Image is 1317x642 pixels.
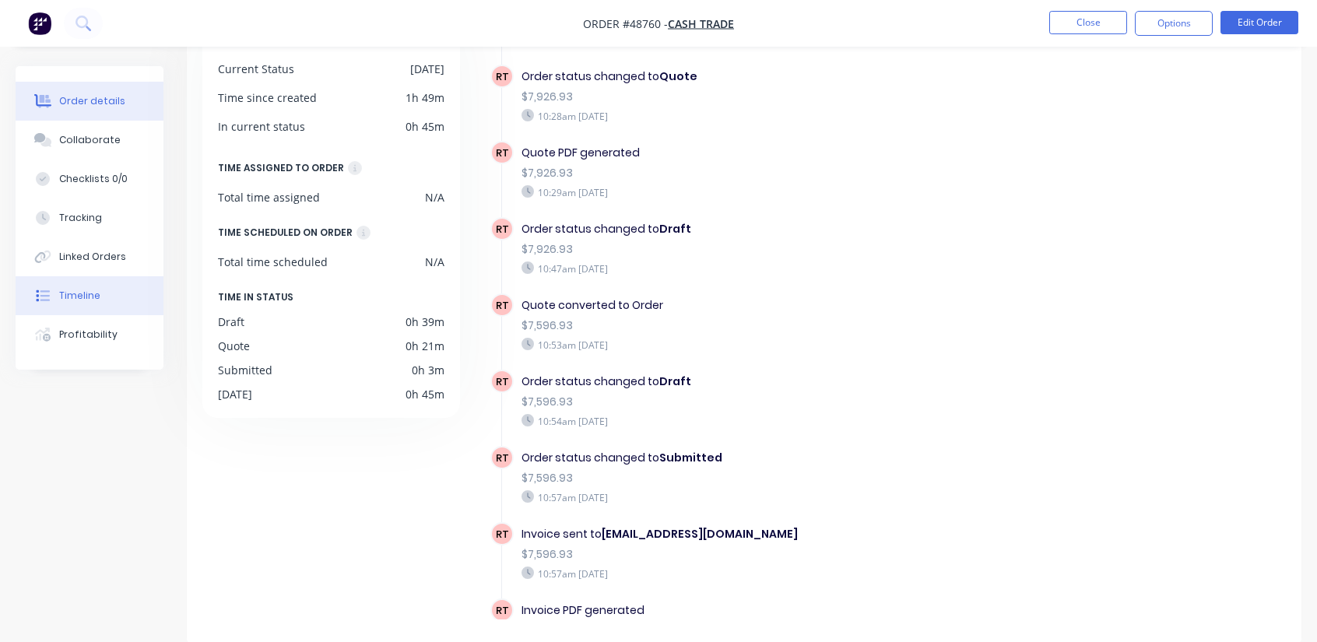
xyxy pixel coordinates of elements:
[16,121,163,160] button: Collaborate
[496,146,509,160] span: RT
[659,221,691,237] b: Draft
[1049,11,1127,34] button: Close
[406,89,444,106] div: 1h 49m
[496,298,509,313] span: RT
[218,61,294,77] div: Current Status
[412,362,444,378] div: 0h 3m
[522,470,1013,486] div: $7,596.93
[496,69,509,84] span: RT
[406,386,444,402] div: 0h 45m
[522,414,1013,428] div: 10:54am [DATE]
[218,386,252,402] div: [DATE]
[218,118,305,135] div: In current status
[218,362,272,378] div: Submitted
[522,297,1013,314] div: Quote converted to Order
[522,221,1013,237] div: Order status changed to
[659,450,722,465] b: Submitted
[59,250,126,264] div: Linked Orders
[522,317,1013,334] div: $7,596.93
[406,314,444,330] div: 0h 39m
[522,145,1013,161] div: Quote PDF generated
[522,450,1013,466] div: Order status changed to
[496,527,509,542] span: RT
[496,222,509,237] span: RT
[59,172,128,186] div: Checklists 0/0
[522,89,1013,105] div: $7,926.93
[16,198,163,237] button: Tracking
[522,261,1013,275] div: 10:47am [DATE]
[218,89,317,106] div: Time since created
[583,16,668,31] span: Order #48760 -
[410,61,444,77] div: [DATE]
[522,490,1013,504] div: 10:57am [DATE]
[659,374,691,389] b: Draft
[522,109,1013,123] div: 10:28am [DATE]
[16,160,163,198] button: Checklists 0/0
[59,211,102,225] div: Tracking
[218,189,320,205] div: Total time assigned
[59,94,125,108] div: Order details
[218,224,353,241] div: TIME SCHEDULED ON ORDER
[218,289,293,306] span: TIME IN STATUS
[522,526,1013,542] div: Invoice sent to
[1135,11,1213,36] button: Options
[16,82,163,121] button: Order details
[406,338,444,354] div: 0h 21m
[16,276,163,315] button: Timeline
[522,185,1013,199] div: 10:29am [DATE]
[1220,11,1298,34] button: Edit Order
[425,254,444,270] div: N/A
[522,546,1013,563] div: $7,596.93
[496,451,509,465] span: RT
[522,165,1013,181] div: $7,926.93
[218,254,328,270] div: Total time scheduled
[16,237,163,276] button: Linked Orders
[496,374,509,389] span: RT
[425,189,444,205] div: N/A
[16,315,163,354] button: Profitability
[218,314,244,330] div: Draft
[522,68,1013,85] div: Order status changed to
[522,394,1013,410] div: $7,596.93
[496,603,509,618] span: RT
[522,338,1013,352] div: 10:53am [DATE]
[218,160,344,177] div: TIME ASSIGNED TO ORDER
[218,338,250,354] div: Quote
[522,241,1013,258] div: $7,926.93
[522,567,1013,581] div: 10:57am [DATE]
[668,16,734,31] a: Cash Trade
[602,526,798,542] b: [EMAIL_ADDRESS][DOMAIN_NAME]
[522,374,1013,390] div: Order status changed to
[659,68,697,84] b: Quote
[59,328,118,342] div: Profitability
[406,118,444,135] div: 0h 45m
[59,133,121,147] div: Collaborate
[28,12,51,35] img: Factory
[59,289,100,303] div: Timeline
[522,602,1013,619] div: Invoice PDF generated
